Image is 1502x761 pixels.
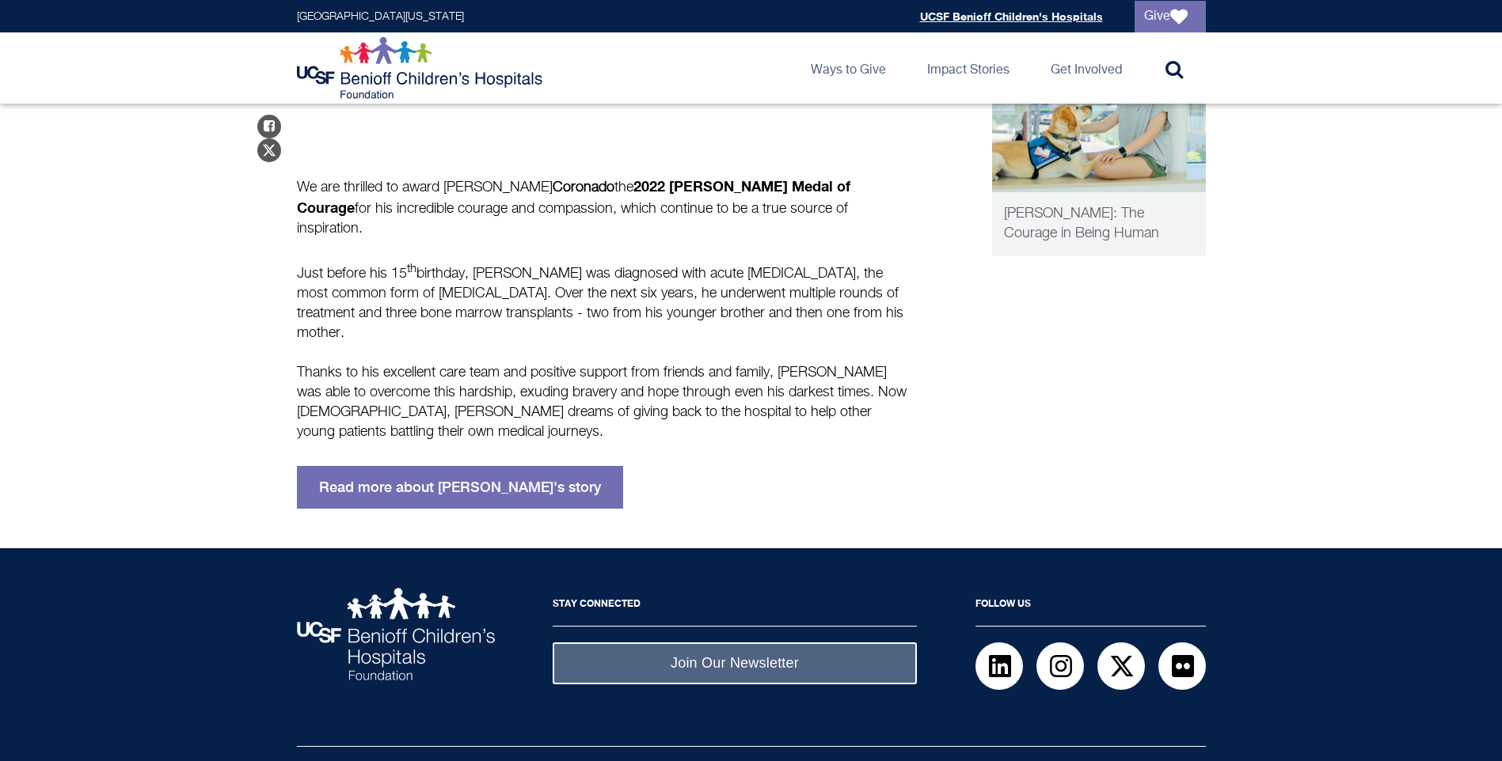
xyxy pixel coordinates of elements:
[553,642,917,684] a: Join Our Newsletter
[407,263,416,274] sup: th
[297,11,464,22] a: [GEOGRAPHIC_DATA][US_STATE]
[297,176,907,239] p: We are thrilled to award [PERSON_NAME] the for his incredible courage and compassion, which conti...
[553,588,917,627] h2: Stay Connected
[297,466,623,509] a: Read more about [PERSON_NAME]'s story
[297,259,907,343] p: Just before his 15 birthday, [PERSON_NAME] was diagnosed with acute [MEDICAL_DATA], the most comm...
[992,53,1206,256] a: Patient Care [PERSON_NAME]: The Courage in Being Human
[975,588,1206,627] h2: Follow Us
[297,588,495,680] img: UCSF Benioff Children's Hospitals
[297,363,907,442] p: Thanks to his excellent care team and positive support from friends and family, [PERSON_NAME] was...
[992,53,1206,193] img: elena-thumbnail-video-no-button.png
[920,9,1103,23] a: UCSF Benioff Children's Hospitals
[915,32,1022,104] a: Impact Stories
[1004,206,1159,240] span: [PERSON_NAME]: The Courage in Being Human
[297,36,546,100] img: Logo for UCSF Benioff Children's Hospitals Foundation
[1038,32,1135,104] a: Get Involved
[553,180,614,195] b: Coronado
[798,32,899,104] a: Ways to Give
[1135,1,1206,32] a: Give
